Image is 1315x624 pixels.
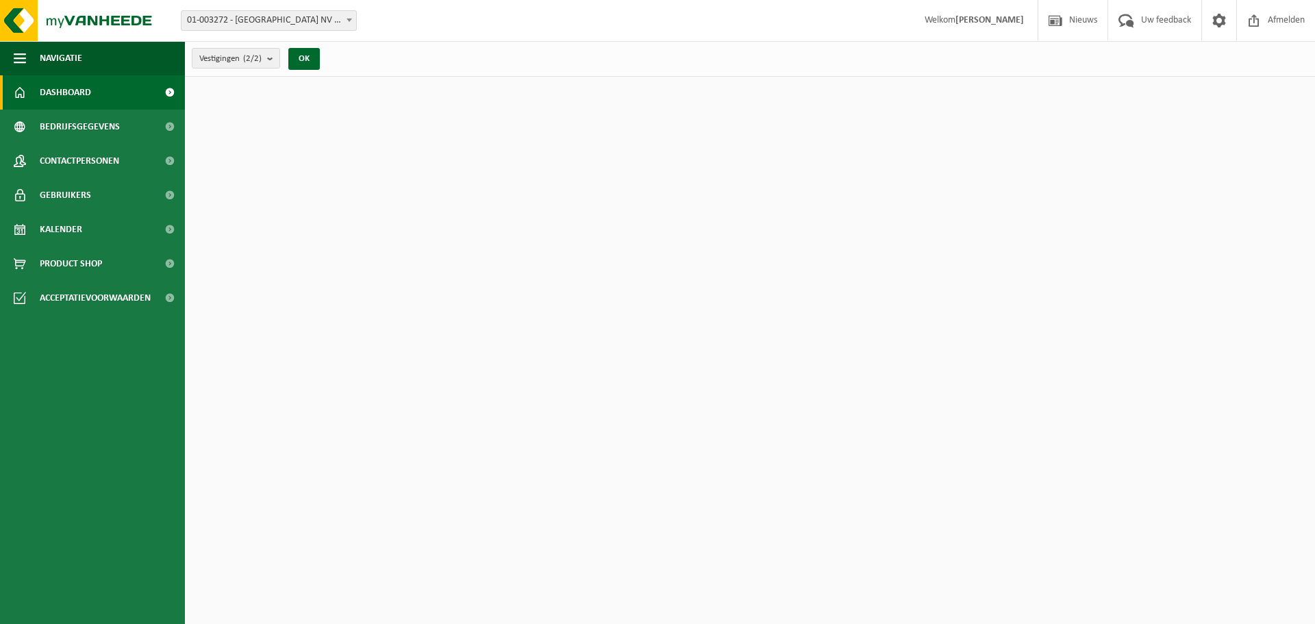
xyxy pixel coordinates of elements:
[199,49,262,69] span: Vestigingen
[181,11,356,30] span: 01-003272 - BELGOSUC NV - BEERNEM
[40,144,119,178] span: Contactpersonen
[288,48,320,70] button: OK
[40,75,91,110] span: Dashboard
[40,110,120,144] span: Bedrijfsgegevens
[40,41,82,75] span: Navigatie
[40,178,91,212] span: Gebruikers
[955,15,1024,25] strong: [PERSON_NAME]
[192,48,280,68] button: Vestigingen(2/2)
[181,10,357,31] span: 01-003272 - BELGOSUC NV - BEERNEM
[40,281,151,315] span: Acceptatievoorwaarden
[40,247,102,281] span: Product Shop
[243,54,262,63] count: (2/2)
[40,212,82,247] span: Kalender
